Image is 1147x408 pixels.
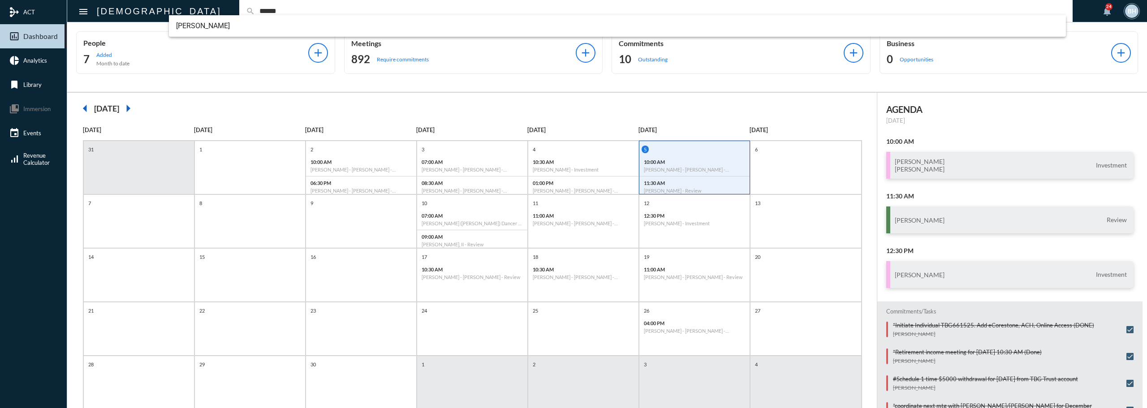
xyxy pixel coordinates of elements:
[9,7,20,17] mat-icon: mediation
[9,154,20,164] mat-icon: signal_cellular_alt
[895,158,944,173] h3: [PERSON_NAME] [PERSON_NAME]
[644,274,745,280] h6: [PERSON_NAME] - [PERSON_NAME] - Review
[886,247,1134,254] h2: 12:30 PM
[1104,216,1129,224] span: Review
[533,213,634,219] p: 11:00 AM
[86,361,96,368] p: 28
[619,52,631,66] h2: 10
[753,361,760,368] p: 4
[893,375,1078,382] p: #Schedule 1 time $5000 withdrawal for [DATE] from TBG Trust account
[533,167,634,172] h6: [PERSON_NAME] - Investment
[422,241,523,247] h6: [PERSON_NAME], II - Review
[642,361,649,368] p: 3
[642,199,651,207] p: 12
[893,384,1078,391] p: [PERSON_NAME]
[893,348,1042,356] p: *Retirement income meeting for [DATE] 10:30 AM (Done)
[422,213,523,219] p: 07:00 AM
[97,4,221,18] h2: [DEMOGRAPHIC_DATA]
[847,47,860,59] mat-icon: add
[86,253,96,261] p: 14
[9,31,20,42] mat-icon: insert_chart_outlined
[76,99,94,117] mat-icon: arrow_left
[308,253,318,261] p: 16
[308,199,315,207] p: 9
[642,307,651,314] p: 26
[579,47,592,59] mat-icon: add
[176,15,1059,37] span: [PERSON_NAME]
[886,104,1134,115] h2: AGENDA
[887,39,1112,47] p: Business
[351,39,576,47] p: Meetings
[530,253,540,261] p: 18
[533,159,634,165] p: 10:30 AM
[753,199,763,207] p: 13
[642,146,649,153] p: 5
[416,126,527,133] p: [DATE]
[644,188,745,193] h6: [PERSON_NAME] - Review
[419,146,427,153] p: 3
[1102,6,1113,17] mat-icon: notifications
[422,167,523,172] h6: [PERSON_NAME] - [PERSON_NAME] - Investment
[1105,3,1113,10] div: 24
[422,266,523,272] p: 10:30 AM
[23,152,50,166] span: Revenue Calculator
[642,253,651,261] p: 19
[86,199,93,207] p: 7
[533,266,634,272] p: 10:30 AM
[644,328,745,334] h6: [PERSON_NAME] - [PERSON_NAME] - Investment
[895,271,944,279] h3: [PERSON_NAME]
[23,129,41,137] span: Events
[753,253,763,261] p: 20
[644,213,745,219] p: 12:30 PM
[1094,161,1129,169] span: Investment
[197,253,207,261] p: 15
[197,361,207,368] p: 29
[530,307,540,314] p: 25
[753,307,763,314] p: 27
[197,199,204,207] p: 8
[23,105,51,112] span: Immersion
[533,220,634,226] h6: [PERSON_NAME] - [PERSON_NAME] - Investment
[308,307,318,314] p: 23
[9,55,20,66] mat-icon: pie_chart
[533,274,634,280] h6: [PERSON_NAME] - [PERSON_NAME] - Retirement Income
[886,137,1134,145] h2: 10:00 AM
[86,146,96,153] p: 31
[246,7,255,16] mat-icon: search
[74,2,92,20] button: Toggle sidenav
[638,56,668,63] p: Outstanding
[419,307,429,314] p: 24
[422,159,523,165] p: 07:00 AM
[119,99,137,117] mat-icon: arrow_right
[527,126,638,133] p: [DATE]
[750,126,861,133] p: [DATE]
[9,79,20,90] mat-icon: bookmark
[644,167,745,172] h6: [PERSON_NAME] - [PERSON_NAME] - Investment
[305,126,416,133] p: [DATE]
[893,322,1094,329] p: *Initiate Individual TBG661525. Add eCorestone, ACH, Online Access (DONE)
[1094,271,1129,279] span: Investment
[310,180,412,186] p: 06:30 PM
[94,103,119,113] h2: [DATE]
[530,361,538,368] p: 2
[83,126,194,133] p: [DATE]
[197,307,207,314] p: 22
[9,128,20,138] mat-icon: event
[887,52,893,66] h2: 0
[644,180,745,186] p: 11:30 AM
[530,199,540,207] p: 11
[533,188,634,193] h6: [PERSON_NAME] - [PERSON_NAME] - Investment
[644,220,745,226] h6: [PERSON_NAME] - Investment
[753,146,760,153] p: 6
[351,52,370,66] h2: 892
[9,103,20,114] mat-icon: collections_bookmark
[310,159,412,165] p: 10:00 AM
[422,220,523,226] h6: [PERSON_NAME] ([PERSON_NAME]) Dancer - Investment
[23,9,35,16] span: ACT
[893,331,1094,337] p: [PERSON_NAME]
[197,146,204,153] p: 1
[533,180,634,186] p: 01:00 PM
[78,6,89,17] mat-icon: Side nav toggle icon
[419,253,429,261] p: 17
[644,159,745,165] p: 10:00 AM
